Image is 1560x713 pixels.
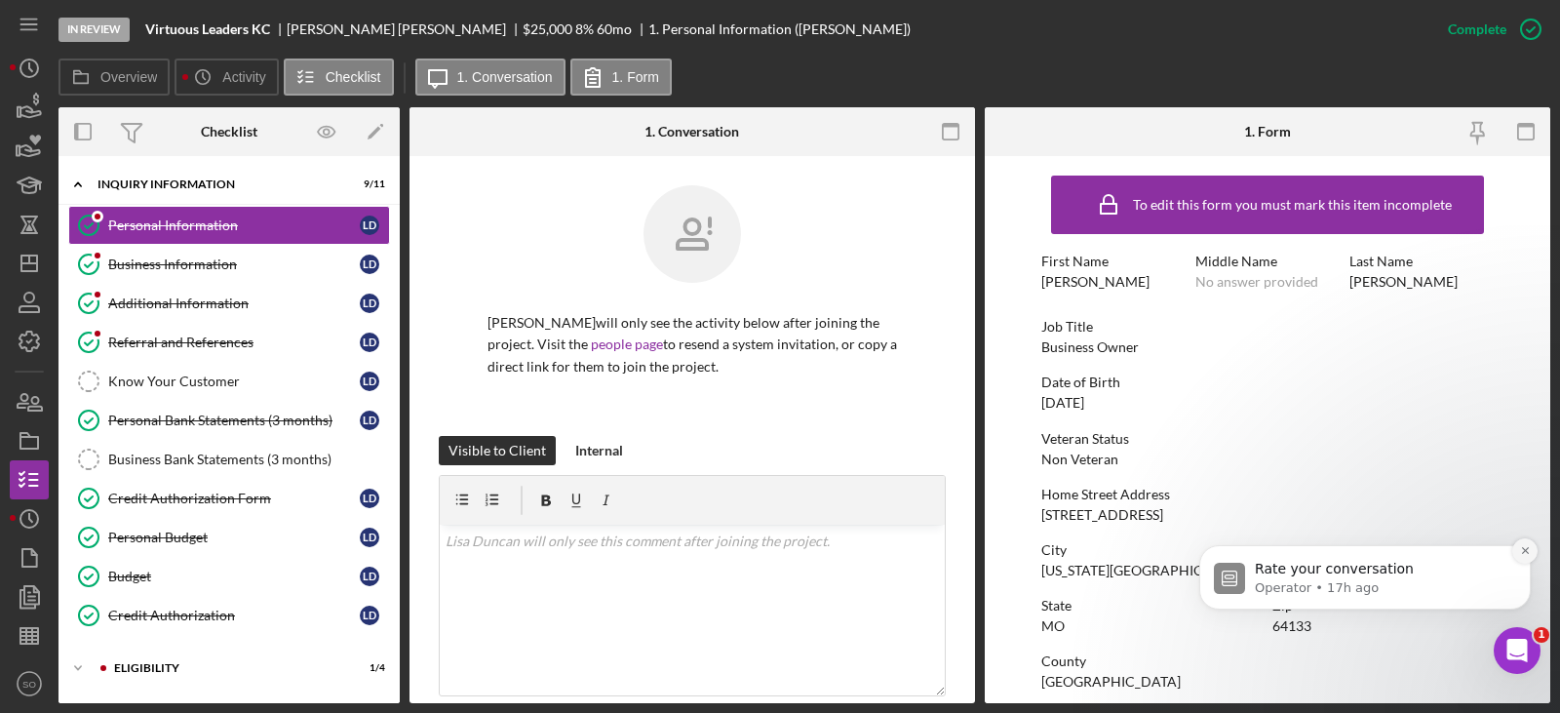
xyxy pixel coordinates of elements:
[108,257,360,272] div: Business Information
[222,69,265,85] label: Activity
[648,21,911,37] div: 1. Personal Information ([PERSON_NAME])
[1041,542,1494,558] div: City
[29,103,361,168] div: message notification from Operator, 17h ago. Rate your conversation
[44,121,75,152] img: Profile image for Operator
[350,178,385,190] div: 9 / 11
[1041,431,1494,447] div: Veteran Status
[22,679,36,690] text: SO
[1448,10,1506,49] div: Complete
[1041,674,1181,690] div: [GEOGRAPHIC_DATA]
[108,530,360,545] div: Personal Budget
[108,608,360,623] div: Credit Authorization
[68,206,390,245] a: Personal InformationLD
[591,336,663,352] a: people page
[58,59,170,96] button: Overview
[644,124,739,139] div: 1. Conversation
[1244,124,1291,139] div: 1. Form
[68,518,390,557] a: Personal BudgetLD
[175,59,278,96] button: Activity
[68,596,390,635] a: Credit AuthorizationLD
[1041,375,1494,390] div: Date of Birth
[360,411,379,430] div: L D
[1041,452,1118,467] div: Non Veteran
[350,662,385,674] div: 1 / 4
[360,606,379,625] div: L D
[597,21,632,37] div: 60 mo
[360,255,379,274] div: L D
[1041,487,1494,502] div: Home Street Address
[108,218,360,233] div: Personal Information
[575,21,594,37] div: 8 %
[1041,654,1494,669] div: County
[612,69,659,85] label: 1. Form
[570,59,672,96] button: 1. Form
[114,662,336,674] div: ELIGIBILITY
[1170,442,1560,660] iframe: Intercom notifications message
[108,452,389,467] div: Business Bank Statements (3 months)
[1041,598,1263,614] div: State
[97,178,336,190] div: INQUIRY INFORMATION
[68,557,390,596] a: BudgetLD
[108,491,360,506] div: Credit Authorization Form
[360,528,379,547] div: L D
[565,436,633,465] button: Internal
[68,362,390,401] a: Know Your CustomerLD
[1534,627,1549,643] span: 1
[1195,274,1318,290] div: No answer provided
[342,97,368,122] button: Dismiss notification
[1041,563,1249,578] div: [US_STATE][GEOGRAPHIC_DATA]
[1041,507,1163,523] div: [STREET_ADDRESS]
[360,372,379,391] div: L D
[108,335,360,350] div: Referral and References
[523,20,572,37] span: $25,000
[1428,10,1550,49] button: Complete
[1041,395,1084,411] div: [DATE]
[1349,254,1494,269] div: Last Name
[1195,254,1340,269] div: Middle Name
[68,401,390,440] a: Personal Bank Statements (3 months)LD
[68,440,390,479] a: Business Bank Statements (3 months)
[448,436,546,465] div: Visible to Client
[360,333,379,352] div: L D
[487,312,897,377] p: [PERSON_NAME] will only see the activity below after joining the project. Visit the to resend a s...
[1041,274,1150,290] div: [PERSON_NAME]
[439,436,556,465] button: Visible to Client
[457,69,553,85] label: 1. Conversation
[284,59,394,96] button: Checklist
[360,567,379,586] div: L D
[415,59,565,96] button: 1. Conversation
[360,216,379,235] div: L D
[68,323,390,362] a: Referral and ReferencesLD
[68,479,390,518] a: Credit Authorization FormLD
[1041,319,1494,335] div: Job Title
[201,124,257,139] div: Checklist
[1041,254,1186,269] div: First Name
[85,138,336,155] p: Message from Operator, sent 17h ago
[1349,274,1458,290] div: [PERSON_NAME]
[100,69,157,85] label: Overview
[108,569,360,584] div: Budget
[68,284,390,323] a: Additional InformationLD
[58,18,130,42] div: In Review
[575,436,623,465] div: Internal
[145,21,270,37] b: Virtuous Leaders KC
[108,296,360,311] div: Additional Information
[108,374,360,389] div: Know Your Customer
[360,489,379,508] div: L D
[1041,618,1065,634] div: MO
[287,21,523,37] div: [PERSON_NAME] [PERSON_NAME]
[360,294,379,313] div: L D
[326,69,381,85] label: Checklist
[1133,197,1452,213] div: To edit this form you must mark this item incomplete
[108,413,360,428] div: Personal Bank Statements (3 months)
[85,119,244,135] span: Rate your conversation
[68,245,390,284] a: Business InformationLD
[1041,339,1139,355] div: Business Owner
[1494,627,1540,674] iframe: Intercom live chat
[10,664,49,703] button: SO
